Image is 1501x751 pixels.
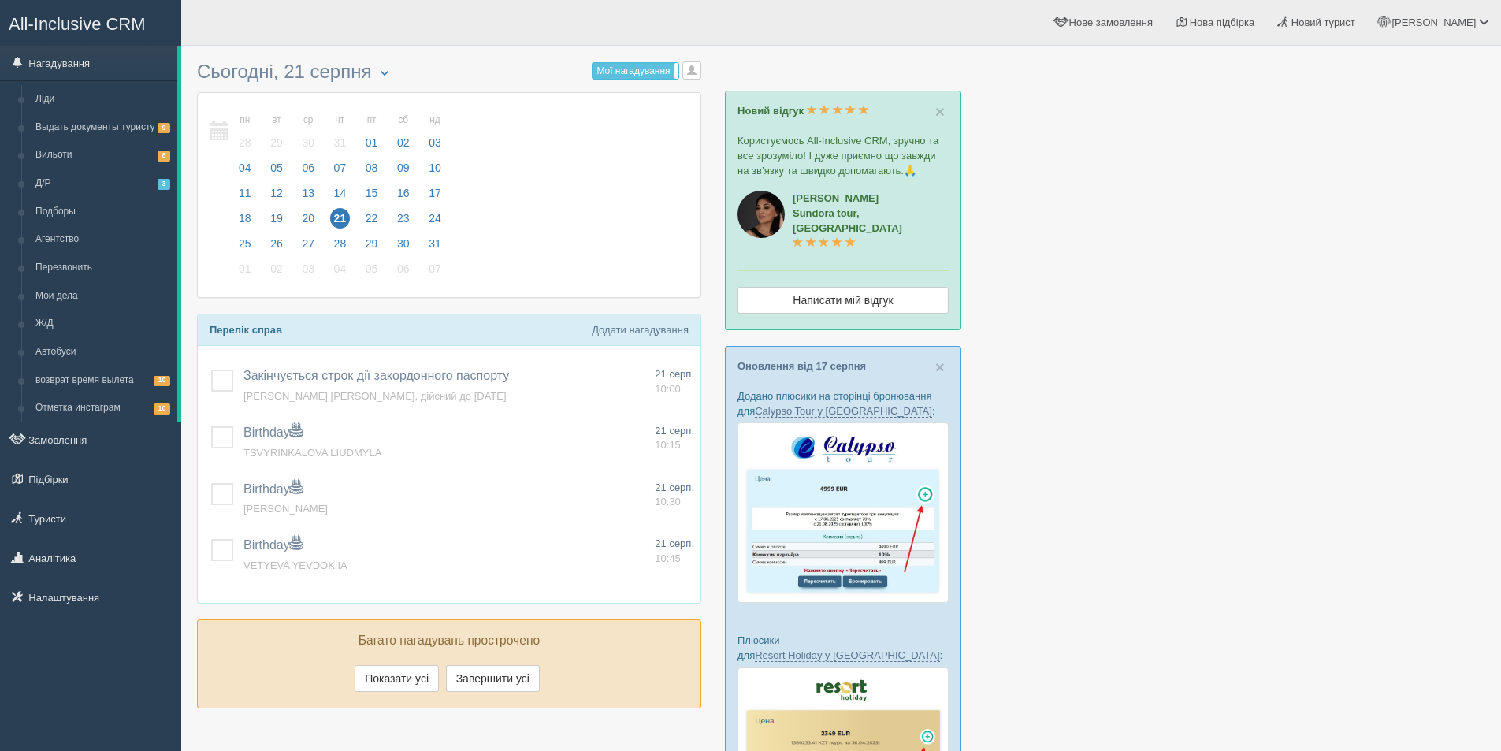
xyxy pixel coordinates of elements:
[330,258,351,279] span: 04
[425,233,445,254] span: 31
[655,425,694,437] span: 21 серп.
[330,208,351,229] span: 21
[330,183,351,203] span: 14
[393,233,414,254] span: 30
[362,208,382,229] span: 22
[446,665,540,692] button: Завершити усі
[28,225,177,254] a: Агентство
[393,258,414,279] span: 06
[230,210,260,235] a: 18
[298,158,318,178] span: 06
[210,324,282,336] b: Перелік справ
[357,105,387,159] a: пт 01
[28,141,177,169] a: Вильоти8
[737,389,949,418] p: Додано плюсики на сторінці бронювання для :
[737,633,949,663] p: Плюсики для :
[655,439,681,451] span: 10:15
[393,113,414,127] small: сб
[755,405,932,418] a: Calypso Tour у [GEOGRAPHIC_DATA]
[737,287,949,314] a: Написати мій відгук
[425,183,445,203] span: 17
[298,183,318,203] span: 13
[235,208,255,229] span: 18
[262,210,292,235] a: 19
[28,310,177,338] a: Ж/Д
[420,184,446,210] a: 17
[243,503,328,515] a: [PERSON_NAME]
[235,113,255,127] small: пн
[388,105,418,159] a: сб 02
[266,208,287,229] span: 19
[266,183,287,203] span: 12
[393,208,414,229] span: 23
[293,105,323,159] a: ср 30
[362,132,382,153] span: 01
[293,260,323,285] a: 03
[935,103,945,120] button: Close
[158,151,170,161] span: 8
[357,210,387,235] a: 22
[298,208,318,229] span: 20
[210,632,689,650] p: Багато нагадувань прострочено
[362,183,382,203] span: 15
[230,184,260,210] a: 11
[293,184,323,210] a: 13
[243,369,509,382] a: Закінчується строк дії закордонного паспорту
[357,159,387,184] a: 08
[655,424,694,453] a: 21 серп. 10:15
[28,254,177,282] a: Перезвонить
[737,133,949,178] p: Користуємось All-Inclusive CRM, зручно та все зрозуміло! І дуже приємно що завжди на зв’язку та ш...
[935,358,945,376] span: ×
[28,113,177,142] a: Выдать документы туристу9
[655,481,694,493] span: 21 серп.
[28,394,177,422] a: Отметка инстаграм10
[325,184,355,210] a: 14
[330,233,351,254] span: 28
[420,235,446,260] a: 31
[266,158,287,178] span: 05
[262,260,292,285] a: 02
[28,169,177,198] a: Д/Р3
[362,113,382,127] small: пт
[1291,17,1355,28] span: Новий турист
[158,179,170,189] span: 3
[393,158,414,178] span: 09
[28,366,177,395] a: возврат время вылета10
[425,113,445,127] small: нд
[197,61,701,84] h3: Сьогодні, 21 серпня
[235,183,255,203] span: 11
[230,159,260,184] a: 04
[266,233,287,254] span: 26
[262,159,292,184] a: 05
[28,85,177,113] a: Ліди
[243,426,303,439] a: Birthday
[355,665,439,692] button: Показати усі
[154,376,170,386] span: 10
[737,422,949,603] img: calypso-tour-proposal-crm-for-travel-agency.jpg
[1069,17,1153,28] span: Нове замовлення
[230,105,260,159] a: пн 28
[655,383,681,395] span: 10:00
[243,482,303,496] a: Birthday
[243,390,507,402] a: [PERSON_NAME] [PERSON_NAME], дійсний до [DATE]
[266,132,287,153] span: 29
[737,105,869,117] a: Новий відгук
[655,367,694,396] a: 21 серп. 10:00
[655,481,694,510] a: 21 серп. 10:30
[266,113,287,127] small: вт
[298,132,318,153] span: 30
[293,159,323,184] a: 06
[388,210,418,235] a: 23
[357,260,387,285] a: 05
[755,649,939,662] a: Resort Holiday у [GEOGRAPHIC_DATA]
[243,538,303,552] a: Birthday
[266,258,287,279] span: 02
[330,132,351,153] span: 31
[230,260,260,285] a: 01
